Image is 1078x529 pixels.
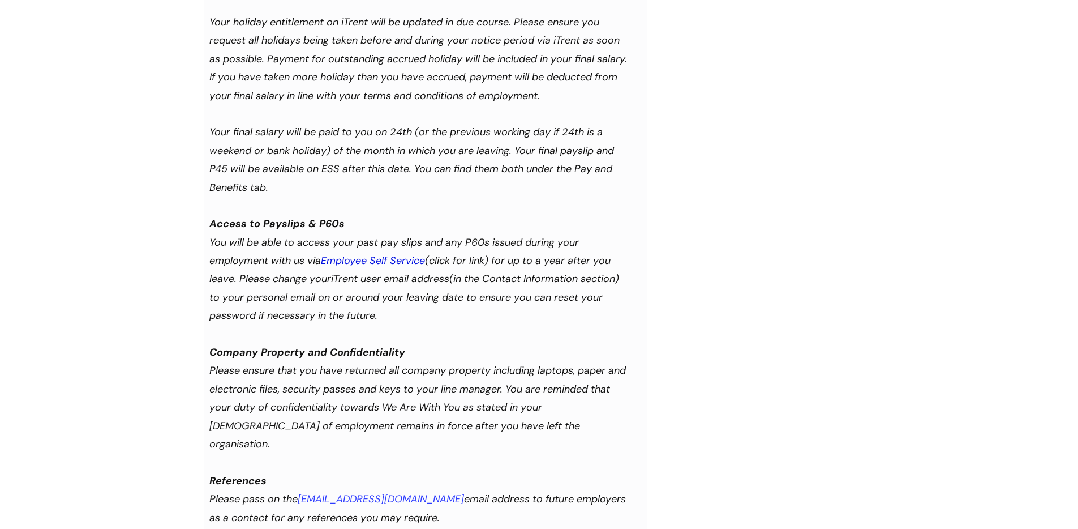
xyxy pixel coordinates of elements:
[209,474,267,488] strong: References
[298,492,464,506] a: [EMAIL_ADDRESS][DOMAIN_NAME]
[331,272,449,285] u: iTrent user email address
[321,254,425,267] a: Employee Self Service
[209,345,405,359] strong: Company Property and Confidentiality
[209,217,345,231] strong: Access to Payslips & P60s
